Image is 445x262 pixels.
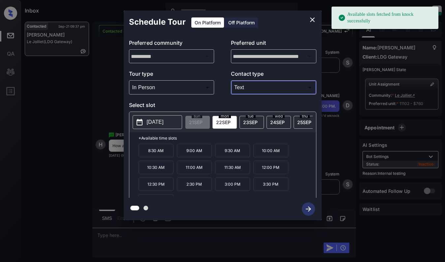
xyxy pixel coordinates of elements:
[129,39,214,49] p: Preferred community
[298,200,319,218] button: btn-next
[124,11,191,34] h2: Schedule Tour
[177,144,212,157] p: 9:00 AM
[297,119,311,125] span: 25 SEP
[294,116,318,129] div: date-select
[246,114,256,118] span: tue
[177,161,212,174] p: 11:00 AM
[133,115,182,129] button: [DATE]
[139,144,174,157] p: 8:30 AM
[243,119,258,125] span: 23 SEP
[139,161,174,174] p: 10:30 AM
[253,144,288,157] p: 10:00 AM
[300,114,310,118] span: thu
[253,161,288,174] p: 12:00 PM
[270,119,285,125] span: 24 SEP
[239,116,264,129] div: date-select
[129,70,214,80] p: Tour type
[212,116,237,129] div: date-select
[129,101,316,112] p: Select slot
[215,144,250,157] p: 9:30 AM
[233,82,315,93] div: Text
[219,114,231,118] span: mon
[191,17,224,28] div: On Platform
[273,114,285,118] span: wed
[215,177,250,191] p: 3:00 PM
[139,132,316,144] p: *Available time slots
[139,177,174,191] p: 12:30 PM
[231,39,316,49] p: Preferred unit
[253,177,288,191] p: 3:30 PM
[306,13,319,26] button: close
[338,9,433,27] div: Available slots fetched from knock successfully
[231,70,316,80] p: Contact type
[225,17,258,28] div: Off Platform
[131,82,213,93] div: In Person
[147,118,164,126] p: [DATE]
[177,177,212,191] p: 2:30 PM
[267,116,291,129] div: date-select
[215,161,250,174] p: 11:30 AM
[139,194,174,208] p: 4:00 PM
[216,119,231,125] span: 22 SEP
